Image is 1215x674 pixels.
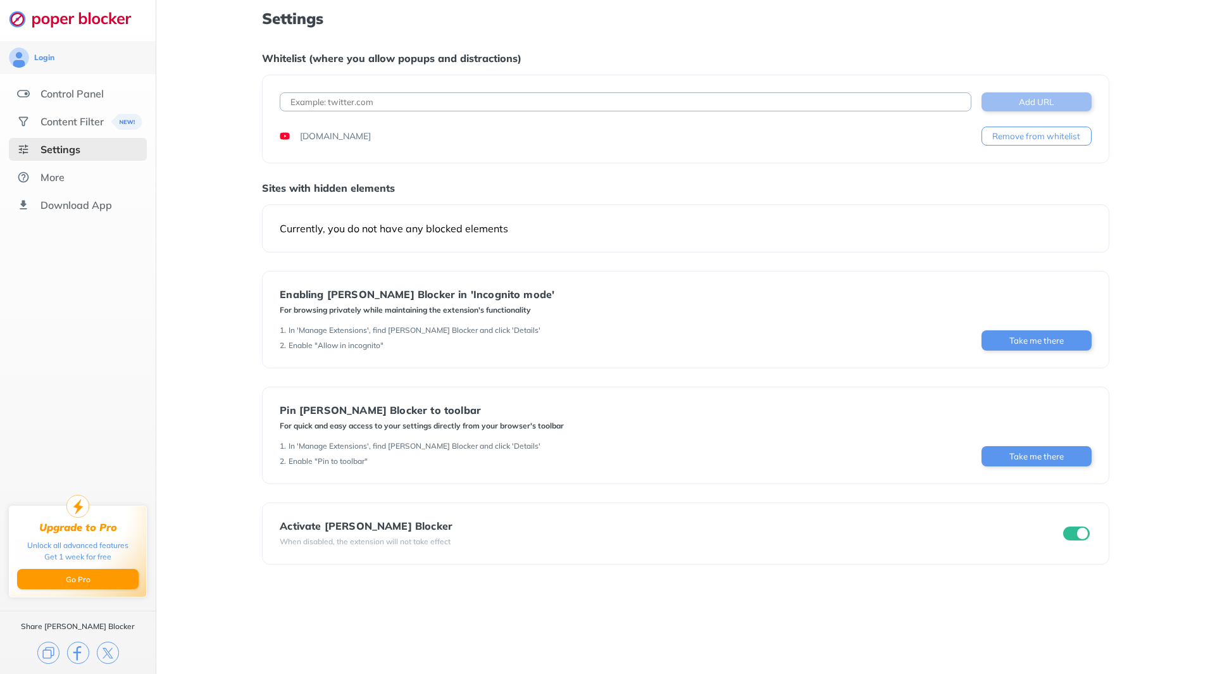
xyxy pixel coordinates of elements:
[262,182,1109,194] div: Sites with hidden elements
[981,330,1092,351] button: Take me there
[17,171,30,184] img: about.svg
[280,289,554,300] div: Enabling [PERSON_NAME] Blocker in 'Incognito mode'
[40,199,112,211] div: Download App
[280,456,286,466] div: 2 .
[280,404,564,416] div: Pin [PERSON_NAME] Blocker to toolbar
[17,143,30,156] img: settings-selected.svg
[280,131,290,141] img: favicons
[300,130,371,142] div: [DOMAIN_NAME]
[9,47,29,68] img: avatar.svg
[17,115,30,128] img: social.svg
[280,340,286,351] div: 2 .
[44,551,111,563] div: Get 1 week for free
[280,92,971,111] input: Example: twitter.com
[289,456,368,466] div: Enable "Pin to toolbar"
[21,621,135,632] div: Share [PERSON_NAME] Blocker
[981,446,1092,466] button: Take me there
[109,114,140,130] img: menuBanner.svg
[97,642,119,664] img: x.svg
[27,540,128,551] div: Unlock all advanced features
[37,642,59,664] img: copy.svg
[40,115,104,128] div: Content Filter
[280,441,286,451] div: 1 .
[280,421,564,431] div: For quick and easy access to your settings directly from your browser's toolbar
[34,53,54,63] div: Login
[66,495,89,518] img: upgrade-to-pro.svg
[17,199,30,211] img: download-app.svg
[262,52,1109,65] div: Whitelist (where you allow popups and distractions)
[280,222,1091,235] div: Currently, you do not have any blocked elements
[981,92,1092,111] button: Add URL
[280,520,452,532] div: Activate [PERSON_NAME] Blocker
[262,10,1109,27] h1: Settings
[9,10,145,28] img: logo-webpage.svg
[17,87,30,100] img: features.svg
[280,325,286,335] div: 1 .
[289,325,540,335] div: In 'Manage Extensions', find [PERSON_NAME] Blocker and click 'Details'
[40,87,104,100] div: Control Panel
[17,569,139,589] button: Go Pro
[40,171,65,184] div: More
[289,441,540,451] div: In 'Manage Extensions', find [PERSON_NAME] Blocker and click 'Details'
[280,537,452,547] div: When disabled, the extension will not take effect
[40,143,80,156] div: Settings
[981,127,1092,146] button: Remove from whitelist
[289,340,383,351] div: Enable "Allow in incognito"
[67,642,89,664] img: facebook.svg
[39,521,117,534] div: Upgrade to Pro
[280,305,554,315] div: For browsing privately while maintaining the extension's functionality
